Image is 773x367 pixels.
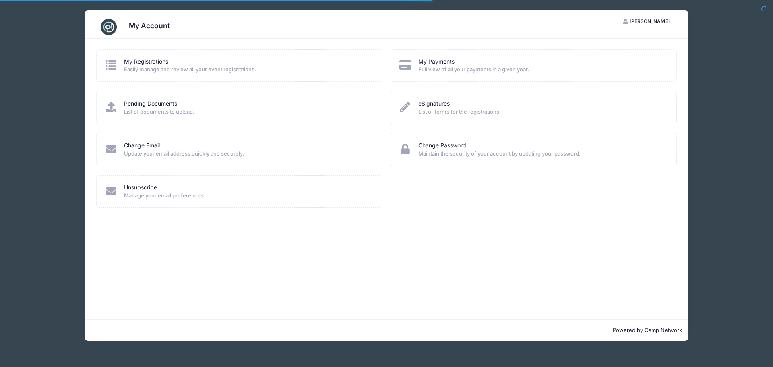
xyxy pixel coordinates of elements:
[124,100,177,108] a: Pending Documents
[124,183,157,192] a: Unsubscribe
[101,19,117,35] img: CampNetwork
[91,326,682,334] p: Powered by Camp Network
[124,66,372,74] span: Easily manage and review all your event registrations.
[124,150,372,158] span: Update your email address quickly and securely.
[616,15,677,28] button: [PERSON_NAME]
[129,21,170,30] h3: My Account
[124,192,372,200] span: Manage your email preferences.
[124,141,160,150] a: Change Email
[418,66,666,74] span: Full view of all your payments in a given year.
[418,108,666,116] span: List of forms for the registrations.
[418,141,466,150] a: Change Password
[124,58,168,66] a: My Registrations
[124,108,372,116] span: List of documents to upload.
[418,58,455,66] a: My Payments
[418,150,666,158] span: Maintain the security of your account by updating your password.
[630,18,670,24] span: [PERSON_NAME]
[418,100,450,108] a: eSignatures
